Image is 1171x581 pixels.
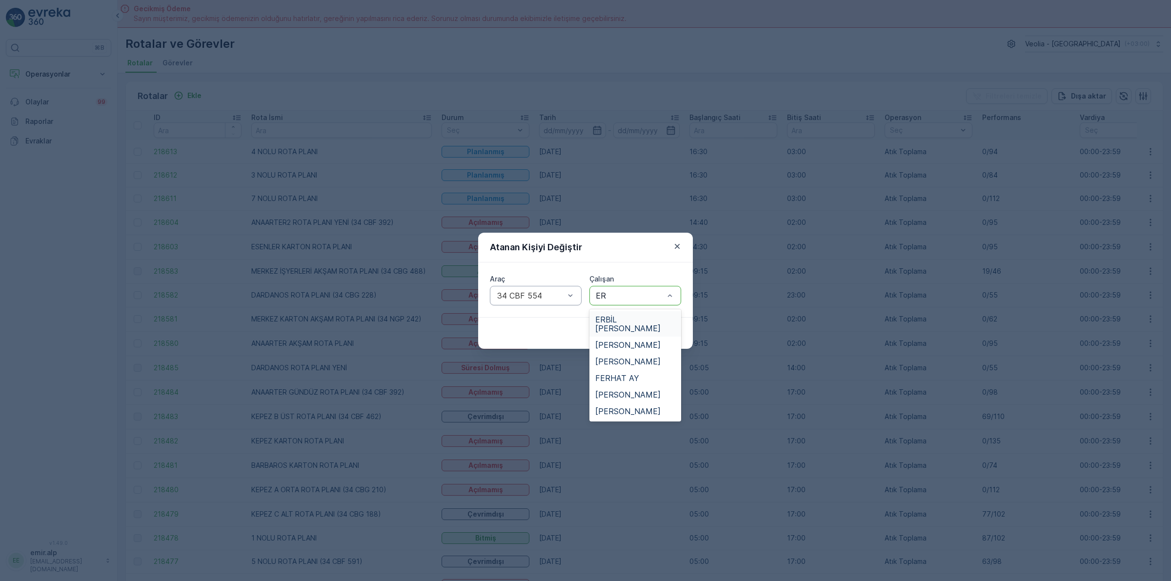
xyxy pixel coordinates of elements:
[595,357,661,366] span: [PERSON_NAME]
[595,341,661,349] span: [PERSON_NAME]
[595,374,639,382] span: FERHAT AY
[595,407,661,416] span: [PERSON_NAME]
[490,275,505,283] label: Araç
[490,240,582,254] p: Atanan Kişiyi Değiştir
[595,315,675,333] span: ERBİL [PERSON_NAME]
[589,275,614,283] label: Çalışan
[595,390,661,399] span: [PERSON_NAME]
